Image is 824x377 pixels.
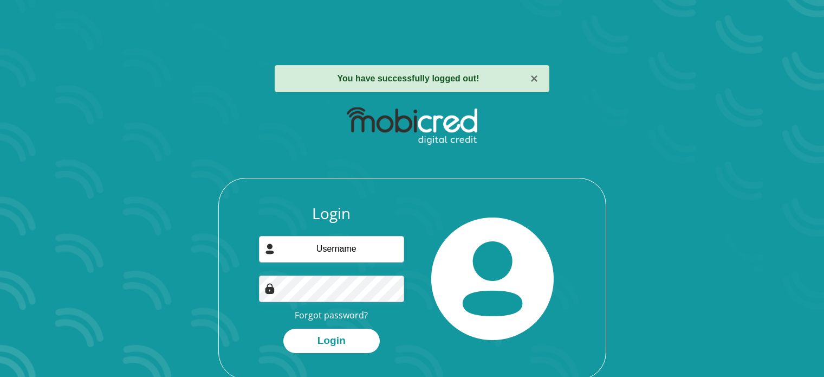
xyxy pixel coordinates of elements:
[259,205,404,223] h3: Login
[283,329,380,353] button: Login
[338,74,479,83] strong: You have successfully logged out!
[530,72,538,85] button: ×
[264,244,275,254] img: user-icon image
[259,236,404,263] input: Username
[347,107,477,145] img: mobicred logo
[295,309,368,321] a: Forgot password?
[264,283,275,294] img: Image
